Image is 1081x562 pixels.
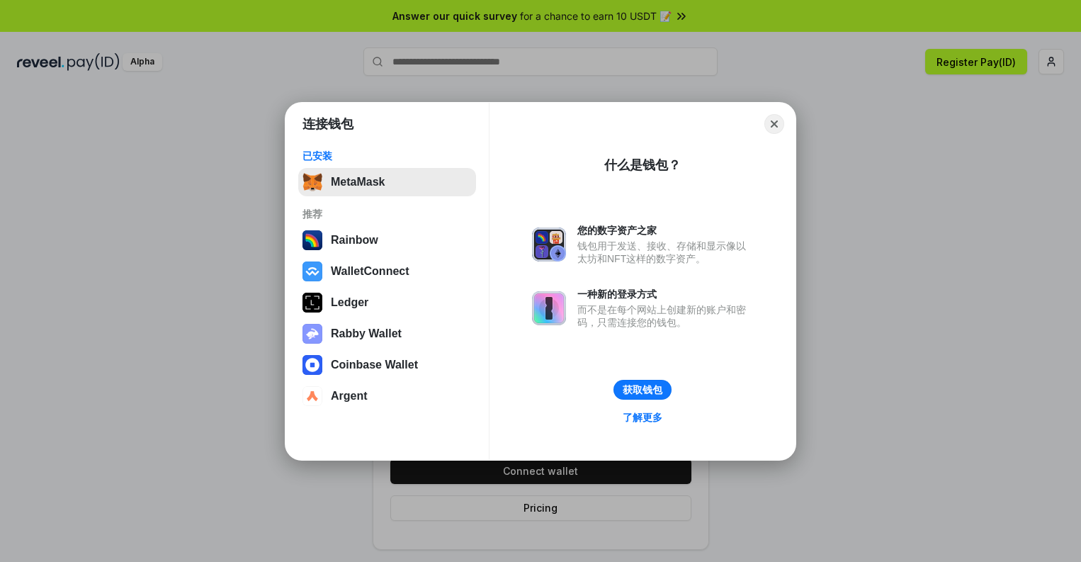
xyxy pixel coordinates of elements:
img: svg+xml,%3Csvg%20width%3D%22120%22%20height%3D%22120%22%20viewBox%3D%220%200%20120%20120%22%20fil... [302,230,322,250]
a: 了解更多 [614,408,671,427]
div: 推荐 [302,208,472,220]
img: svg+xml,%3Csvg%20xmlns%3D%22http%3A%2F%2Fwww.w3.org%2F2000%2Fsvg%22%20fill%3D%22none%22%20viewBox... [532,227,566,262]
div: 一种新的登录方式 [577,288,753,300]
img: svg+xml,%3Csvg%20width%3D%2228%22%20height%3D%2228%22%20viewBox%3D%220%200%2028%2028%22%20fill%3D... [302,262,322,281]
button: Argent [298,382,476,410]
img: svg+xml,%3Csvg%20xmlns%3D%22http%3A%2F%2Fwww.w3.org%2F2000%2Fsvg%22%20fill%3D%22none%22%20viewBox... [302,324,322,344]
div: Coinbase Wallet [331,359,418,371]
img: svg+xml,%3Csvg%20width%3D%2228%22%20height%3D%2228%22%20viewBox%3D%220%200%2028%2028%22%20fill%3D... [302,355,322,375]
button: WalletConnect [298,257,476,286]
button: Coinbase Wallet [298,351,476,379]
div: 了解更多 [623,411,662,424]
h1: 连接钱包 [302,116,353,133]
button: Close [764,114,784,134]
div: 您的数字资产之家 [577,224,753,237]
div: Ledger [331,296,368,309]
div: 已安装 [302,150,472,162]
img: svg+xml,%3Csvg%20fill%3D%22none%22%20height%3D%2233%22%20viewBox%3D%220%200%2035%2033%22%20width%... [302,172,322,192]
div: MetaMask [331,176,385,189]
div: 钱包用于发送、接收、存储和显示像以太坊和NFT这样的数字资产。 [577,240,753,265]
button: MetaMask [298,168,476,196]
div: Rainbow [331,234,378,247]
button: Rainbow [298,226,476,254]
div: 什么是钱包？ [604,157,681,174]
div: WalletConnect [331,265,409,278]
img: svg+xml,%3Csvg%20xmlns%3D%22http%3A%2F%2Fwww.w3.org%2F2000%2Fsvg%22%20fill%3D%22none%22%20viewBox... [532,291,566,325]
div: 获取钱包 [623,383,662,396]
button: Rabby Wallet [298,320,476,348]
button: 获取钱包 [613,380,672,400]
button: Ledger [298,288,476,317]
img: svg+xml,%3Csvg%20xmlns%3D%22http%3A%2F%2Fwww.w3.org%2F2000%2Fsvg%22%20width%3D%2228%22%20height%3... [302,293,322,313]
div: 而不是在每个网站上创建新的账户和密码，只需连接您的钱包。 [577,303,753,329]
img: svg+xml,%3Csvg%20width%3D%2228%22%20height%3D%2228%22%20viewBox%3D%220%200%2028%2028%22%20fill%3D... [302,386,322,406]
div: Rabby Wallet [331,327,402,340]
div: Argent [331,390,368,403]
